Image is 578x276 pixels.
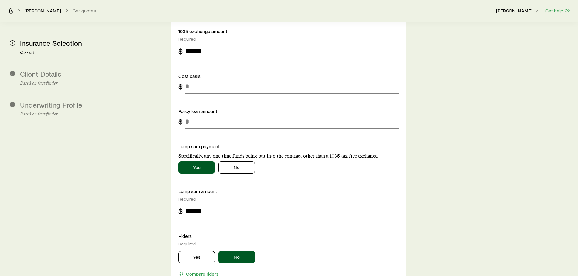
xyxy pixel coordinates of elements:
[178,251,215,263] button: Yes
[218,161,255,174] button: No
[178,108,398,114] p: Policy loan amount
[20,100,82,109] span: Underwriting Profile
[178,161,215,174] button: Yes
[218,251,255,263] button: No
[178,73,398,79] p: Cost basis
[178,197,398,201] div: Required
[20,69,61,78] span: Client Details
[20,112,142,117] p: Based on fact finder
[545,7,571,14] button: Get help
[20,50,142,55] p: Current
[496,8,540,14] p: [PERSON_NAME]
[178,233,398,239] p: Riders
[178,28,398,34] p: 1035 exchange amount
[24,8,61,14] a: [PERSON_NAME]
[178,47,183,55] div: $
[178,82,183,91] div: $
[20,38,82,47] span: Insurance Selection
[20,81,142,86] p: Based on fact finder
[10,40,15,46] span: 1
[178,153,398,159] p: Specifically, any one-time funds being put into the contract other than a 1035 tax-free exchange.
[178,117,183,126] div: $
[178,207,183,215] div: $
[496,7,540,15] button: [PERSON_NAME]
[178,188,398,194] p: Lump sum amount
[178,143,398,149] p: Lump sum payment
[72,8,96,14] button: Get quotes
[178,241,398,246] div: Required
[178,37,398,42] div: Required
